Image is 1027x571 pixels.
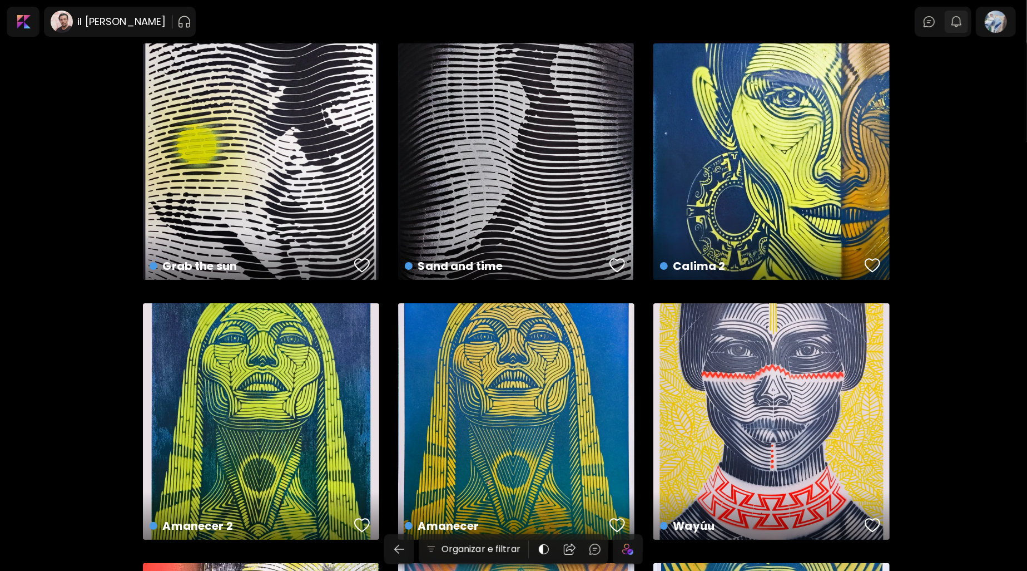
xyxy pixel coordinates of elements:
h4: Amanecer [405,518,606,534]
button: pauseOutline IconGradient Icon [177,13,191,31]
button: favorites [862,514,883,536]
img: chatIcon [588,543,602,556]
button: favorites [351,514,373,536]
a: Amanecer 2favoriteshttps://cdn.kaleido.art/CDN/Artwork/175852/Primary/medium.webp?updated=779395 [143,303,379,540]
h6: Organizar e filtrar [441,543,520,556]
button: bellIcon [947,12,966,31]
a: Calima 2favoriteshttps://cdn.kaleido.art/CDN/Artwork/175853/Primary/medium.webp?updated=779402 [653,43,890,280]
h4: Wayúu [660,518,861,534]
h4: Grab the sun [150,258,351,274]
img: back [393,543,406,556]
a: Wayúufavoriteshttps://cdn.kaleido.art/CDN/Artwork/175850/Primary/medium.webp?updated=779382 [653,303,890,540]
button: back [384,534,414,564]
img: bellIcon [950,15,963,28]
a: back [384,534,419,564]
h4: Calima 2 [660,258,861,274]
button: favorites [607,254,628,277]
a: Grab the sunfavoriteshttps://cdn.kaleido.art/CDN/Artwork/175855/Primary/medium.webp?updated=779411 [143,43,379,280]
h6: il [PERSON_NAME] [77,15,166,28]
img: icon [622,544,633,555]
a: Sand and timefavoriteshttps://cdn.kaleido.art/CDN/Artwork/175854/Primary/medium.webp?updated=779407 [398,43,634,280]
button: favorites [351,254,373,277]
h4: Amanecer 2 [150,518,351,534]
a: Amanecerfavoriteshttps://cdn.kaleido.art/CDN/Artwork/175851/Primary/medium.webp?updated=779388 [398,303,634,540]
h4: Sand and time [405,258,606,274]
img: chatIcon [922,15,936,28]
button: favorites [862,254,883,277]
button: favorites [607,514,628,536]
